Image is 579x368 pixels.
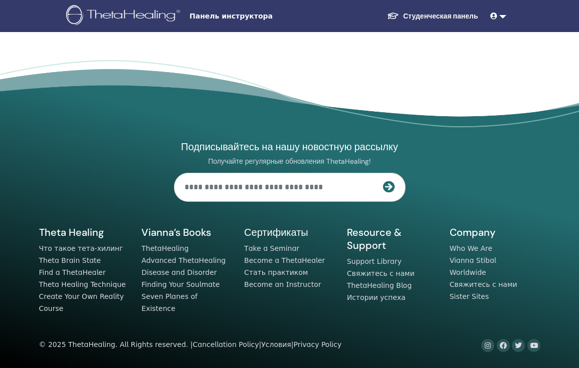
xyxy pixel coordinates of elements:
a: ThetaHealing Blog [347,281,412,289]
a: Свяжитесь с нами [450,280,517,288]
a: Become a ThetaHealer [244,256,325,264]
h4: Подписывайтесь на нашу новостную рассылку [174,140,406,153]
a: Create Your Own Reality Course [39,292,124,312]
a: Theta Healing Technique [39,280,126,288]
a: Who We Are [450,244,492,252]
a: Cancellation Policy [192,340,259,348]
img: graduation-cap-white.svg [387,12,399,20]
a: Finding Your Soulmate [141,280,220,288]
a: Privacy Policy [293,340,341,348]
a: Advanced ThetaHealing [141,256,226,264]
a: Take a Seminar [244,244,299,252]
h5: Сертификаты [244,226,335,239]
a: Vianna Stibal [450,256,496,264]
a: Become an Instructor [244,280,321,288]
span: Панель инструктора [189,11,340,22]
a: Find a ThetaHealer [39,268,106,276]
a: Disease and Disorder [141,268,217,276]
a: Seven Planes of Existence [141,292,198,312]
a: Истории успеха [347,293,406,301]
a: Theta Brain State [39,256,101,264]
a: Стать практиком [244,268,308,276]
a: ThetaHealing [141,244,188,252]
h5: Resource & Support [347,226,438,252]
a: Worldwide [450,268,486,276]
a: Свяжитесь с нами [347,269,415,277]
h5: Company [450,226,540,239]
h5: Vianna’s Books [141,226,232,239]
div: © 2025 ThetaHealing. All Rights reserved. | | | [39,339,342,351]
h5: Theta Healing [39,226,130,239]
p: Получайте регулярные обновления ThetaHealing! [174,157,406,166]
img: logo.png [66,5,183,28]
a: Студенческая панель [379,7,486,26]
a: Что такое тета-хилинг [39,244,123,252]
a: Условия [261,340,291,348]
a: Support Library [347,257,402,265]
a: Sister Sites [450,292,489,300]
